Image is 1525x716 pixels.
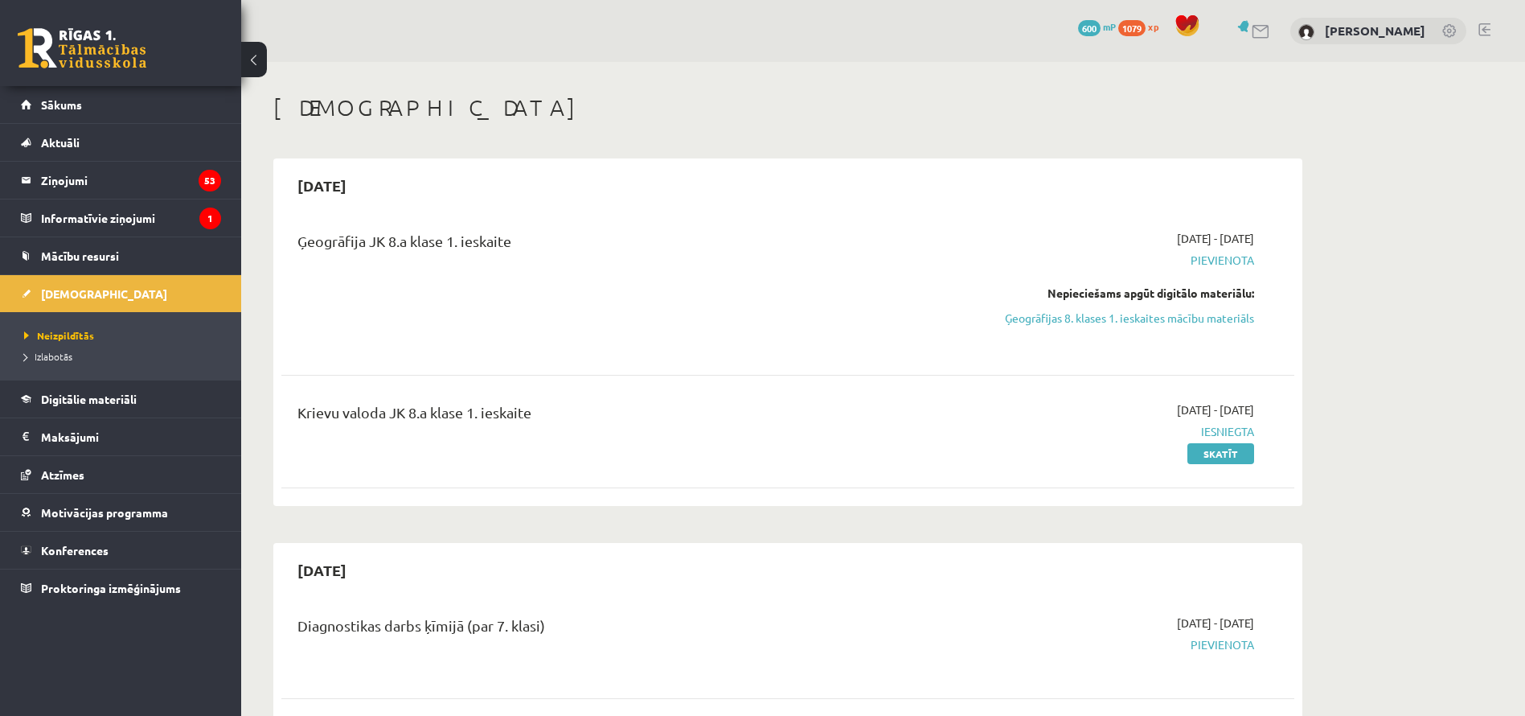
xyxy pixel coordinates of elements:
[18,28,146,68] a: Rīgas 1. Tālmācības vidusskola
[21,86,221,123] a: Sākums
[41,418,221,455] legend: Maksājumi
[199,170,221,191] i: 53
[1177,401,1254,418] span: [DATE] - [DATE]
[1177,615,1254,632] span: [DATE] - [DATE]
[1177,230,1254,247] span: [DATE] - [DATE]
[951,636,1254,653] span: Pievienota
[41,249,119,263] span: Mācību resursi
[41,286,167,301] span: [DEMOGRAPHIC_DATA]
[1148,20,1158,33] span: xp
[1118,20,1166,33] a: 1079 xp
[21,418,221,455] a: Maksājumi
[21,162,221,199] a: Ziņojumi53
[41,392,137,406] span: Digitālie materiāli
[21,200,221,237] a: Informatīvie ziņojumi1
[41,162,221,199] legend: Ziņojumi
[1187,443,1254,464] a: Skatīt
[21,570,221,607] a: Proktoringa izmēģinājums
[1298,24,1314,40] img: Estere Naudiņa-Dannenberga
[21,237,221,274] a: Mācību resursi
[24,329,94,342] span: Neizpildītās
[24,328,225,343] a: Neizpildītās
[1325,23,1425,39] a: [PERSON_NAME]
[1118,20,1146,36] span: 1079
[41,543,109,558] span: Konferences
[1078,20,1116,33] a: 600 mP
[21,381,221,418] a: Digitālie materiāli
[1103,20,1116,33] span: mP
[297,401,927,431] div: Krievu valoda JK 8.a klase 1. ieskaite
[24,349,225,364] a: Izlabotās
[24,350,72,363] span: Izlabotās
[273,94,1302,121] h1: [DEMOGRAPHIC_DATA]
[21,124,221,161] a: Aktuāli
[41,581,181,595] span: Proktoringa izmēģinājums
[41,505,168,520] span: Motivācijas programma
[1078,20,1101,36] span: 600
[951,252,1254,269] span: Pievienota
[41,97,82,112] span: Sākums
[297,230,927,260] div: Ģeogrāfija JK 8.a klase 1. ieskaite
[21,532,221,569] a: Konferences
[281,167,363,204] h2: [DATE]
[21,275,221,312] a: [DEMOGRAPHIC_DATA]
[951,310,1254,327] a: Ģeogrāfijas 8. klases 1. ieskaites mācību materiāls
[297,615,927,644] div: Diagnostikas darbs ķīmijā (par 7. klasi)
[41,467,84,482] span: Atzīmes
[41,135,80,150] span: Aktuāli
[41,200,221,237] legend: Informatīvie ziņojumi
[951,285,1254,302] div: Nepieciešams apgūt digitālo materiālu:
[21,456,221,493] a: Atzīmes
[951,423,1254,440] span: Iesniegta
[21,494,221,531] a: Motivācijas programma
[199,208,221,229] i: 1
[281,551,363,589] h2: [DATE]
